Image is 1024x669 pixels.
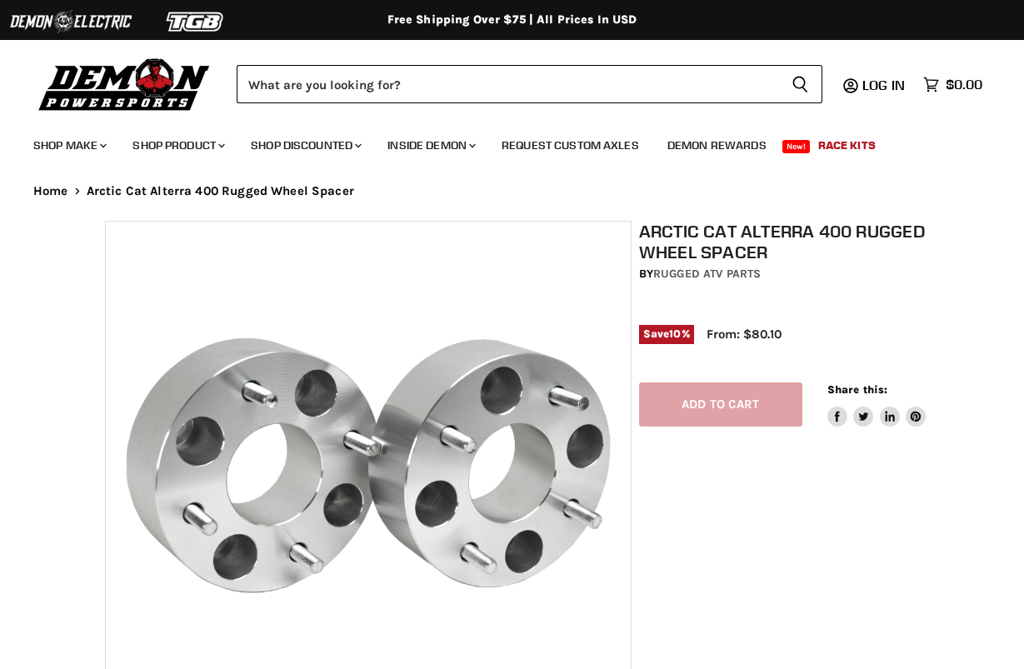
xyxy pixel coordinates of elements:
span: Arctic Cat Alterra 400 Rugged Wheel Spacer [87,184,354,198]
span: New! [782,140,811,153]
a: $0.00 [915,72,991,97]
a: Request Custom Axles [489,128,652,162]
a: Log in [855,77,915,92]
a: Home [33,184,68,198]
span: Log in [862,77,905,93]
span: From: $80.10 [707,327,782,342]
span: 10 [669,327,681,340]
a: Rugged ATV Parts [653,267,761,281]
img: TGB Logo 2 [133,6,258,37]
a: Inside Demon [375,128,486,162]
div: by [639,265,927,283]
img: Demon Electric Logo 2 [8,6,133,37]
img: Demon Powersports [33,54,216,113]
aside: Share this: [827,382,927,427]
a: Race Kits [806,128,888,162]
button: Search [778,65,822,103]
input: Search [237,65,778,103]
ul: Main menu [21,122,978,162]
a: Demon Rewards [655,128,779,162]
form: Product [237,65,822,103]
a: Shop Make [21,128,117,162]
a: Shop Product [120,128,235,162]
span: $0.00 [946,77,982,92]
span: Share this: [827,383,887,396]
span: Save % [639,325,694,343]
h1: Arctic Cat Alterra 400 Rugged Wheel Spacer [639,221,927,262]
a: Shop Discounted [238,128,372,162]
